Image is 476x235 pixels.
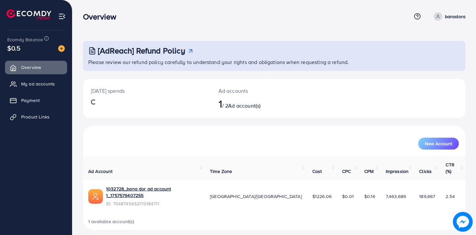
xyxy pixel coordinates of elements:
span: ID: 7548745432170184711 [106,200,199,207]
span: CTR (%) [446,161,454,175]
span: Ecomdy Balance [7,36,43,43]
img: logo [7,9,51,19]
a: Payment [5,94,67,107]
span: Cost [312,168,322,175]
img: image [58,45,65,52]
span: Time Zone [210,168,232,175]
span: $1226.06 [312,193,332,200]
a: 1032728_bana dor ad account 1_1757579407255 [106,185,199,199]
span: CPM [364,168,374,175]
span: 1 [218,96,222,111]
span: Overview [21,64,41,71]
button: New Account [418,138,459,150]
span: [GEOGRAPHIC_DATA]/[GEOGRAPHIC_DATA] [210,193,302,200]
p: Ad accounts [218,87,298,95]
span: CPC [342,168,351,175]
span: My ad accounts [21,81,55,87]
p: [DATE] spends [91,87,203,95]
span: $0.5 [7,43,21,53]
h2: / 2 [218,97,298,110]
span: 189,667 [419,193,435,200]
span: Ad Account [88,168,113,175]
span: 2.54 [446,193,455,200]
span: $0.16 [364,193,375,200]
span: 1 available account(s) [88,218,135,225]
span: Payment [21,97,40,104]
img: ic-ads-acc.e4c84228.svg [88,189,103,204]
a: Product Links [5,110,67,123]
a: banadora [431,12,465,21]
p: Please review our refund policy carefully to understand your rights and obligations when requesti... [88,58,461,66]
a: Overview [5,61,67,74]
span: $0.01 [342,193,354,200]
span: Impression [386,168,409,175]
span: Ad account(s) [228,102,260,109]
span: Clicks [419,168,432,175]
img: image [453,212,473,232]
span: 7,463,689 [386,193,406,200]
span: Product Links [21,114,50,120]
h3: Overview [83,12,122,21]
span: New Account [425,141,452,146]
img: menu [58,13,66,20]
p: banadora [445,13,465,20]
a: My ad accounts [5,77,67,90]
h3: [AdReach] Refund Policy [98,46,185,55]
